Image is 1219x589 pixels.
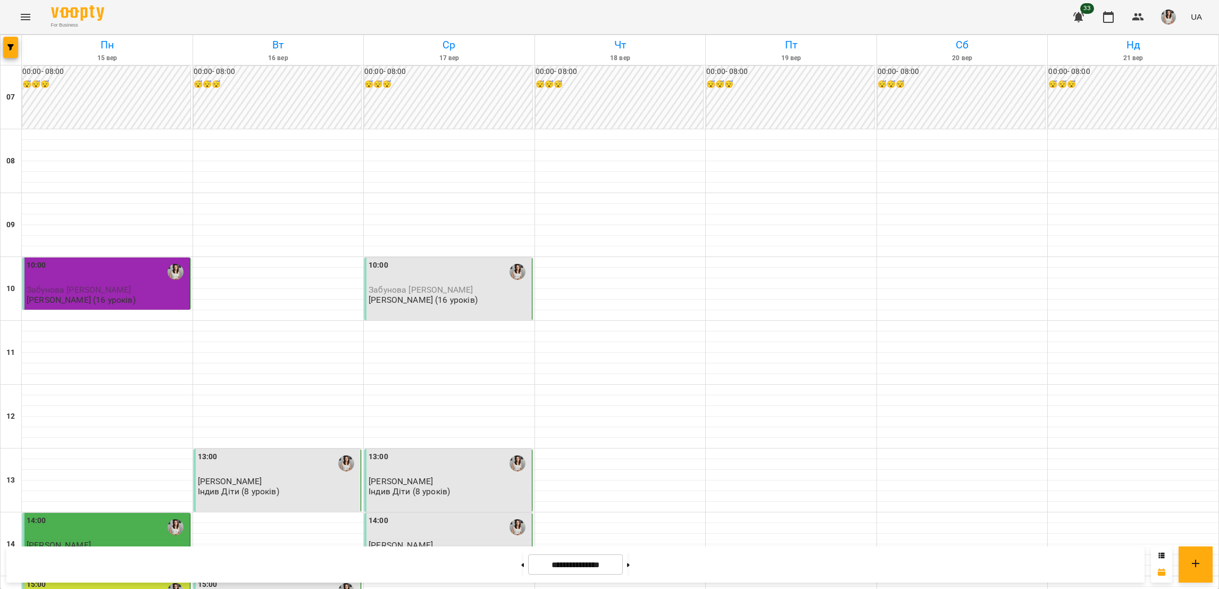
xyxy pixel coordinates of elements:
[369,285,473,295] span: Забунова [PERSON_NAME]
[51,5,104,21] img: Voopty Logo
[878,79,1046,90] h6: 😴😴😴
[1161,10,1176,24] img: 2a7e41675b8cddfc6659cbc34865a559.png
[23,53,191,63] h6: 15 вер
[194,79,362,90] h6: 😴😴😴
[1080,3,1094,14] span: 33
[6,475,15,486] h6: 13
[706,66,874,78] h6: 00:00 - 08:00
[198,476,262,486] span: [PERSON_NAME]
[510,455,525,471] img: Вікторія Якимечко
[369,515,388,527] label: 14:00
[27,515,46,527] label: 14:00
[706,79,874,90] h6: 😴😴😴
[168,264,183,280] img: Вікторія Якимечко
[6,538,15,550] h6: 14
[365,37,533,53] h6: Ср
[6,92,15,103] h6: 07
[364,66,532,78] h6: 00:00 - 08:00
[1187,7,1206,27] button: UA
[707,37,875,53] h6: Пт
[168,519,183,535] img: Вікторія Якимечко
[6,411,15,422] h6: 12
[537,53,704,63] h6: 18 вер
[194,66,362,78] h6: 00:00 - 08:00
[369,487,450,496] p: Індив Діти (8 уроків)
[707,53,875,63] h6: 19 вер
[1048,79,1216,90] h6: 😴😴😴
[1049,37,1217,53] h6: Нд
[6,347,15,359] h6: 11
[198,487,279,496] p: Індив Діти (8 уроків)
[510,264,525,280] img: Вікторія Якимечко
[51,22,104,29] span: For Business
[13,4,38,30] button: Menu
[537,37,704,53] h6: Чт
[878,66,1046,78] h6: 00:00 - 08:00
[510,519,525,535] img: Вікторія Якимечко
[22,66,190,78] h6: 00:00 - 08:00
[198,451,218,463] label: 13:00
[1191,11,1202,22] span: UA
[1048,66,1216,78] h6: 00:00 - 08:00
[536,66,704,78] h6: 00:00 - 08:00
[27,295,136,304] p: [PERSON_NAME] (16 уроків)
[879,53,1046,63] h6: 20 вер
[369,260,388,271] label: 10:00
[369,451,388,463] label: 13:00
[536,79,704,90] h6: 😴😴😴
[879,37,1046,53] h6: Сб
[27,260,46,271] label: 10:00
[195,53,362,63] h6: 16 вер
[364,79,532,90] h6: 😴😴😴
[23,37,191,53] h6: Пн
[195,37,362,53] h6: Вт
[369,295,478,304] p: [PERSON_NAME] (16 уроків)
[1049,53,1217,63] h6: 21 вер
[369,476,433,486] span: [PERSON_NAME]
[365,53,533,63] h6: 17 вер
[338,455,354,471] img: Вікторія Якимечко
[6,283,15,295] h6: 10
[6,155,15,167] h6: 08
[27,285,131,295] span: Забунова [PERSON_NAME]
[22,79,190,90] h6: 😴😴😴
[6,219,15,231] h6: 09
